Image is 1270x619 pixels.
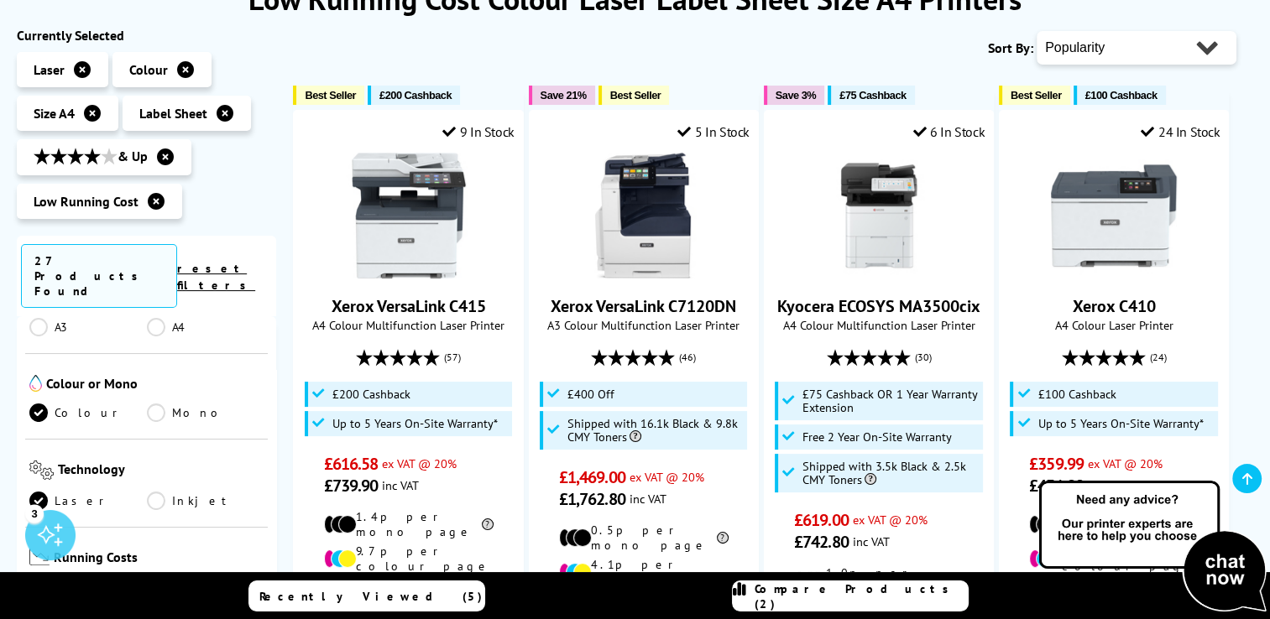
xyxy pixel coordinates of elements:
[598,86,670,105] button: Best Seller
[1029,475,1084,497] span: £431.99
[25,504,44,523] div: 3
[677,123,750,140] div: 5 In Stock
[1008,317,1220,333] span: A4 Colour Laser Printer
[368,86,460,105] button: £200 Cashback
[1088,455,1163,471] span: ex VAT @ 20%
[999,86,1070,105] button: Best Seller
[828,86,914,105] button: £75 Cashback
[332,295,486,317] a: Xerox VersaLink C415
[46,375,264,395] span: Colour or Mono
[610,89,661,101] span: Best Seller
[551,295,736,317] a: Xerox VersaLink C7120DN
[567,388,614,401] span: £400 Off
[773,317,985,333] span: A4 Colour Multifunction Laser Printer
[305,89,356,101] span: Best Seller
[913,123,985,140] div: 6 In Stock
[302,317,514,333] span: A4 Colour Multifunction Laser Printer
[54,549,264,570] span: Running Costs
[1073,295,1156,317] a: Xerox C410
[794,509,849,531] span: £619.00
[332,388,410,401] span: £200 Cashback
[346,153,472,278] img: Xerox VersaLink C415
[1150,341,1167,373] span: (24)
[538,317,750,333] span: A3 Colour Multifunction Laser Printer
[34,61,65,78] span: Laser
[382,455,457,471] span: ex VAT @ 20%
[379,89,452,101] span: £200 Cashback
[293,86,364,105] button: Best Seller
[29,318,147,336] a: A3
[324,544,494,574] li: 9.7p per colour page
[816,265,942,282] a: Kyocera ECOSYS MA3500cix
[1074,86,1166,105] button: £100 Cashback
[853,533,890,549] span: inc VAT
[259,589,483,604] span: Recently Viewed (5)
[147,403,264,422] a: Mono
[442,123,515,140] div: 9 In Stock
[988,39,1033,56] span: Sort By:
[567,417,743,444] span: Shipped with 16.1k Black & 9.8k CMY Toners
[1037,417,1203,430] span: Up to 5 Years On-Site Warranty*
[1035,478,1270,616] img: Open Live Chat window
[129,61,168,78] span: Colour
[21,244,177,308] span: 27 Products Found
[559,488,625,510] span: £1,762.80
[794,531,849,553] span: £742.80
[914,341,931,373] span: (30)
[802,460,978,486] span: Shipped with 3.5k Black & 2.5k CMY Toners
[324,475,379,497] span: £739.90
[794,565,964,596] li: 1.0p per mono page
[29,403,147,422] a: Colour
[346,265,472,282] a: Xerox VersaLink C415
[139,105,207,122] span: Label Sheet
[777,295,980,317] a: Kyocera ECOSYS MA3500cix
[1029,509,1199,539] li: 1.4p per mono page
[853,512,928,528] span: ex VAT @ 20%
[816,153,942,278] img: Kyocera ECOSYS MA3500cix
[1051,153,1177,278] img: Xerox C410
[1051,265,1177,282] a: Xerox C410
[755,581,968,611] span: Compare Products (2)
[776,89,816,101] span: Save 3%
[559,523,729,553] li: 0.5p per mono page
[58,460,264,483] span: Technology
[34,105,75,122] span: Size A4
[764,86,824,105] button: Save 3%
[332,417,498,430] span: Up to 5 Years On-Site Warranty*
[248,580,485,611] a: Recently Viewed (5)
[29,375,42,392] img: Colour or Mono
[1085,89,1158,101] span: £100 Cashback
[324,509,494,539] li: 1.4p per mono page
[34,148,148,167] span: & Up
[177,261,255,293] a: reset filters
[34,193,138,210] span: Low Running Cost
[147,318,264,336] a: A4
[732,580,969,611] a: Compare Products (2)
[1029,453,1084,475] span: £359.99
[802,430,952,444] span: Free 2 Year On-Site Warranty
[29,460,54,480] img: Technology
[29,492,147,510] a: Laser
[529,86,595,105] button: Save 21%
[581,265,707,282] a: Xerox VersaLink C7120DN
[444,341,461,373] span: (57)
[1029,544,1199,574] li: 9.7p per colour page
[839,89,906,101] span: £75 Cashback
[17,27,276,44] div: Currently Selected
[382,477,419,493] span: inc VAT
[679,341,696,373] span: (46)
[147,492,264,510] a: Inkjet
[630,491,666,507] span: inc VAT
[1141,123,1220,140] div: 24 In Stock
[581,153,707,278] img: Xerox VersaLink C7120DN
[802,388,978,414] span: £75 Cashback OR 1 Year Warranty Extension
[559,466,625,488] span: £1,469.00
[324,453,379,475] span: £616.58
[1037,388,1116,401] span: £100 Cashback
[541,89,587,101] span: Save 21%
[559,557,729,587] li: 4.1p per colour page
[630,469,704,485] span: ex VAT @ 20%
[1011,89,1062,101] span: Best Seller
